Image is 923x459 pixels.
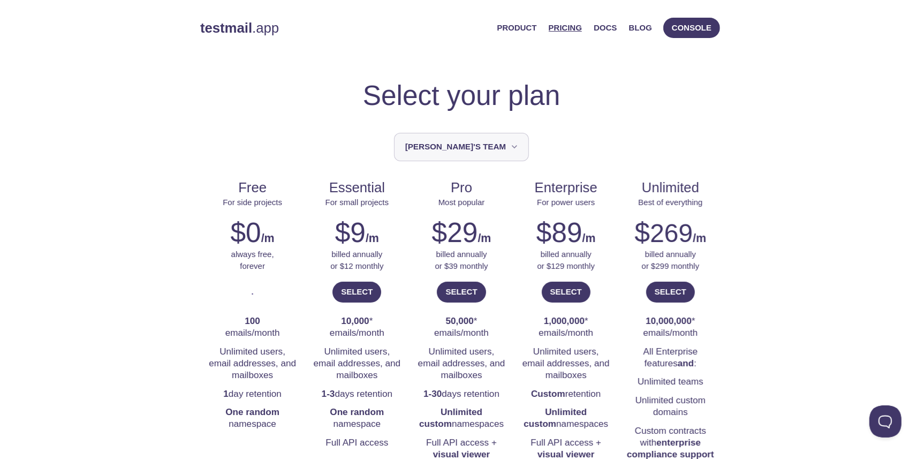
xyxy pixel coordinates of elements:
strong: 1,000,000 [544,315,585,326]
button: Select [542,282,591,302]
span: Select [550,285,582,299]
a: Docs [594,21,617,35]
li: Unlimited custom domains [626,392,715,422]
span: Free [209,178,296,197]
li: namespace [208,403,297,434]
li: * emails/month [417,312,505,343]
p: always free, forever [231,249,274,272]
h6: /m [366,229,379,247]
span: Unlimited [642,180,699,195]
li: Full API access [313,434,401,452]
li: days retention [417,385,505,403]
span: [PERSON_NAME]'s team [405,140,520,154]
h2: $29 [432,216,478,249]
li: Unlimited users, email addresses, and mailboxes [313,343,401,385]
li: * emails/month [626,312,715,343]
span: Select [655,285,686,299]
a: Pricing [549,21,582,35]
li: emails/month [208,312,297,343]
a: testmail.app [200,19,488,37]
span: Essential [313,178,400,197]
li: * emails/month [522,312,610,343]
button: Select [646,282,695,302]
strong: 10,000,000 [646,315,692,326]
li: All Enterprise features : [626,343,715,373]
li: namespaces [522,403,610,434]
h6: /m [478,229,491,247]
span: Most popular [438,198,485,207]
p: billed annually or $129 monthly [537,249,595,272]
span: Best of everything [638,198,702,207]
strong: 50,000 [445,315,473,326]
li: day retention [208,385,297,403]
li: retention [522,385,610,403]
span: For small projects [326,198,389,207]
h2: $89 [536,216,582,249]
span: 269 [650,219,693,247]
h1: Select your plan [363,79,561,111]
span: Select [341,285,373,299]
strong: Unlimited custom [419,407,482,429]
button: Console [663,18,720,38]
li: * emails/month [313,312,401,343]
a: Product [497,21,536,35]
span: Pro [418,178,505,197]
h2: $0 [231,216,261,249]
strong: Unlimited custom [524,407,587,429]
p: billed annually or $39 monthly [435,249,488,272]
strong: Custom [531,388,565,399]
strong: 1 [223,388,229,399]
strong: 1-30 [423,388,442,399]
li: namespace [313,403,401,434]
strong: 100 [245,315,260,326]
strong: One random [225,407,279,417]
iframe: Help Scout Beacon - Open [869,405,902,438]
a: Blog [629,21,652,35]
li: Unlimited users, email addresses, and mailboxes [417,343,505,385]
button: Select [437,282,486,302]
h6: /m [693,229,706,247]
strong: 10,000 [341,315,369,326]
strong: 1-3 [322,388,335,399]
p: billed annually or $12 monthly [330,249,383,272]
li: Unlimited users, email addresses, and mailboxes [208,343,297,385]
li: days retention [313,385,401,403]
span: For power users [537,198,595,207]
span: For side projects [223,198,282,207]
strong: One random [330,407,384,417]
button: Vaidik's team [394,133,529,161]
li: namespaces [417,403,505,434]
button: Select [332,282,381,302]
h2: $9 [335,216,366,249]
li: Unlimited teams [626,373,715,391]
span: Enterprise [523,178,610,197]
p: billed annually or $299 monthly [642,249,700,272]
h6: /m [582,229,596,247]
strong: testmail [200,20,252,35]
span: Select [445,285,477,299]
li: Unlimited users, email addresses, and mailboxes [522,343,610,385]
strong: and [678,358,694,368]
h6: /m [261,229,275,247]
span: Console [672,21,712,35]
h2: $ [635,216,693,249]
